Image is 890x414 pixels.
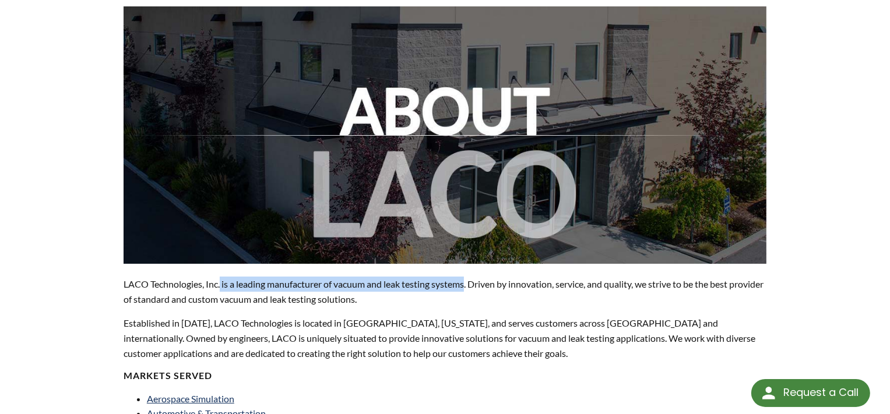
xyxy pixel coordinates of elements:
[124,370,212,381] strong: MARKETS SERVED
[759,384,778,402] img: round button
[124,6,766,263] img: about-laco.jpg
[783,379,859,406] div: Request a Call
[751,379,870,407] div: Request a Call
[124,277,766,306] p: LACO Technologies, Inc. is a leading manufacturer of vacuum and leak testing systems. Driven by i...
[124,316,766,360] p: Established in [DATE], LACO Technologies is located in [GEOGRAPHIC_DATA], [US_STATE], and serves ...
[147,393,234,404] a: Aerospace Simulation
